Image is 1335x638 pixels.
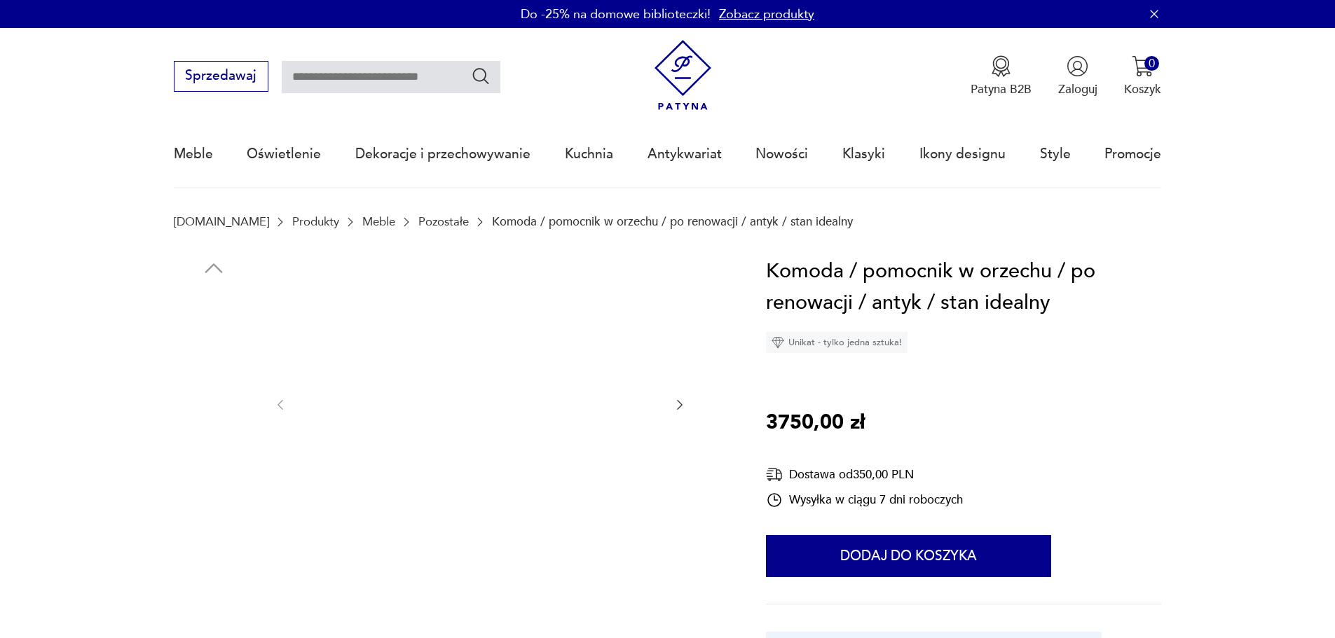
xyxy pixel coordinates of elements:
img: Ikona koszyka [1132,55,1153,77]
a: [DOMAIN_NAME] [174,215,269,228]
p: Do -25% na domowe biblioteczki! [521,6,711,23]
a: Kuchnia [565,122,613,186]
a: Klasyki [842,122,885,186]
div: Dostawa od 350,00 PLN [766,466,963,483]
a: Produkty [292,215,339,228]
a: Antykwariat [648,122,722,186]
img: Zdjęcie produktu Komoda / pomocnik w orzechu / po renowacji / antyk / stan idealny [305,256,656,552]
p: Komoda / pomocnik w orzechu / po renowacji / antyk / stan idealny [492,215,853,228]
div: Wysyłka w ciągu 7 dni roboczych [766,492,963,508]
p: Koszyk [1124,81,1161,97]
button: Sprzedawaj [174,61,268,92]
img: Zdjęcie produktu Komoda / pomocnik w orzechu / po renowacji / antyk / stan idealny [174,466,254,546]
a: Ikona medaluPatyna B2B [971,55,1032,97]
a: Meble [174,122,213,186]
button: Szukaj [471,66,491,86]
a: Meble [362,215,395,228]
img: Patyna - sklep z meblami i dekoracjami vintage [648,40,718,111]
p: 3750,00 zł [766,407,865,439]
a: Nowości [755,122,808,186]
div: Unikat - tylko jedna sztuka! [766,332,908,353]
a: Pozostałe [418,215,469,228]
h1: Komoda / pomocnik w orzechu / po renowacji / antyk / stan idealny [766,256,1161,319]
img: Zdjęcie produktu Komoda / pomocnik w orzechu / po renowacji / antyk / stan idealny [174,288,254,368]
button: Dodaj do koszyka [766,535,1051,577]
a: Oświetlenie [247,122,321,186]
a: Ikony designu [919,122,1006,186]
p: Patyna B2B [971,81,1032,97]
div: 0 [1144,56,1159,71]
a: Dekoracje i przechowywanie [355,122,530,186]
a: Sprzedawaj [174,71,268,83]
img: Zdjęcie produktu Komoda / pomocnik w orzechu / po renowacji / antyk / stan idealny [174,555,254,635]
button: Patyna B2B [971,55,1032,97]
img: Ikona medalu [990,55,1012,77]
img: Zdjęcie produktu Komoda / pomocnik w orzechu / po renowacji / antyk / stan idealny [174,377,254,457]
button: 0Koszyk [1124,55,1161,97]
a: Style [1040,122,1071,186]
a: Zobacz produkty [719,6,814,23]
img: Ikona dostawy [766,466,783,483]
img: Ikona diamentu [772,336,784,349]
a: Promocje [1104,122,1161,186]
button: Zaloguj [1058,55,1097,97]
p: Zaloguj [1058,81,1097,97]
img: Ikonka użytkownika [1067,55,1088,77]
